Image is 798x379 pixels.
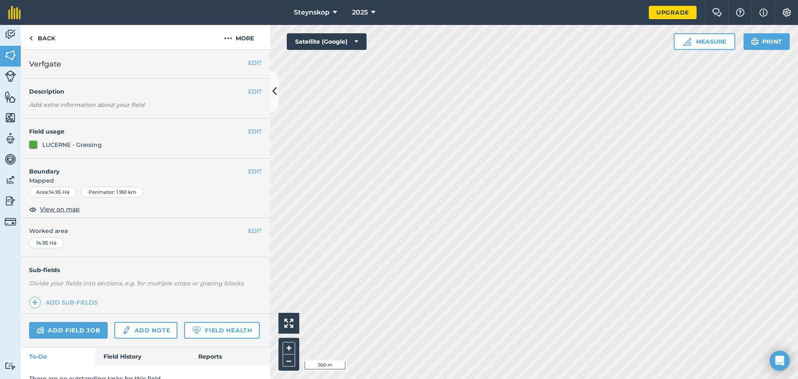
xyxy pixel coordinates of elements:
[5,91,16,103] img: svg+xml;base64,PHN2ZyB4bWxucz0iaHR0cDovL3d3dy53My5vcmcvMjAwMC9zdmciIHdpZHRoPSI1NiIgaGVpZ2h0PSI2MC...
[735,8,745,17] img: A question mark icon
[29,226,262,235] span: Worked area
[21,347,95,366] a: To-Do
[29,33,33,43] img: svg+xml;base64,PHN2ZyB4bWxucz0iaHR0cDovL3d3dy53My5vcmcvMjAwMC9zdmciIHdpZHRoPSI5IiBoZWlnaHQ9IjI0Ii...
[21,25,64,50] a: Back
[37,325,44,335] img: svg+xml;base64,PD94bWwgdmVyc2lvbj0iMS4wIiBlbmNvZGluZz0idXRmLTgiPz4KPCEtLSBHZW5lcmF0b3I6IEFkb2JlIE...
[5,70,16,82] img: svg+xml;base64,PD94bWwgdmVyc2lvbj0iMS4wIiBlbmNvZGluZz0idXRmLTgiPz4KPCEtLSBHZW5lcmF0b3I6IEFkb2JlIE...
[248,58,262,67] button: EDIT
[32,297,38,307] img: svg+xml;base64,PHN2ZyB4bWxucz0iaHR0cDovL3d3dy53My5vcmcvMjAwMC9zdmciIHdpZHRoPSIxNCIgaGVpZ2h0PSIyNC...
[29,58,61,70] span: Verfgate
[5,216,16,228] img: svg+xml;base64,PD94bWwgdmVyc2lvbj0iMS4wIiBlbmNvZGluZz0idXRmLTgiPz4KPCEtLSBHZW5lcmF0b3I6IEFkb2JlIE...
[29,204,37,214] img: svg+xml;base64,PHN2ZyB4bWxucz0iaHR0cDovL3d3dy53My5vcmcvMjAwMC9zdmciIHdpZHRoPSIxOCIgaGVpZ2h0PSIyNC...
[29,322,108,339] a: Add field job
[649,6,697,19] a: Upgrade
[42,140,102,149] div: LUCERNE - Grassing
[21,159,248,176] h4: Boundary
[208,25,270,50] button: More
[114,322,177,339] a: Add note
[751,37,759,47] img: svg+xml;base64,PHN2ZyB4bWxucz0iaHR0cDovL3d3dy53My5vcmcvMjAwMC9zdmciIHdpZHRoPSIxOSIgaGVpZ2h0PSIyNC...
[287,33,367,50] button: Satellite (Google)
[744,33,790,50] button: Print
[21,265,270,275] h4: Sub-fields
[29,238,64,248] div: 14.95 Ha
[122,325,131,335] img: svg+xml;base64,PD94bWwgdmVyc2lvbj0iMS4wIiBlbmNvZGluZz0idXRmLTgiPz4KPCEtLSBHZW5lcmF0b3I6IEFkb2JlIE...
[29,280,244,287] em: Divide your fields into sections, e.g. for multiple crops or grazing blocks
[29,87,262,96] h4: Description
[29,187,76,198] div: Area : 14.95 Ha
[224,33,232,43] img: svg+xml;base64,PHN2ZyB4bWxucz0iaHR0cDovL3d3dy53My5vcmcvMjAwMC9zdmciIHdpZHRoPSIyMCIgaGVpZ2h0PSIyNC...
[190,347,270,366] a: Reports
[5,195,16,207] img: svg+xml;base64,PD94bWwgdmVyc2lvbj0iMS4wIiBlbmNvZGluZz0idXRmLTgiPz4KPCEtLSBHZW5lcmF0b3I6IEFkb2JlIE...
[683,37,691,46] img: Ruler icon
[283,354,295,367] button: –
[5,132,16,145] img: svg+xml;base64,PD94bWwgdmVyc2lvbj0iMS4wIiBlbmNvZGluZz0idXRmLTgiPz4KPCEtLSBHZW5lcmF0b3I6IEFkb2JlIE...
[5,153,16,166] img: svg+xml;base64,PD94bWwgdmVyc2lvbj0iMS4wIiBlbmNvZGluZz0idXRmLTgiPz4KPCEtLSBHZW5lcmF0b3I6IEFkb2JlIE...
[8,6,21,19] img: fieldmargin Logo
[712,8,722,17] img: Two speech bubbles overlapping with the left bubble in the forefront
[248,87,262,96] button: EDIT
[674,33,735,50] button: Measure
[770,351,790,371] div: Open Intercom Messenger
[29,101,145,109] em: Add extra information about your field
[284,319,293,328] img: Four arrows, one pointing top left, one top right, one bottom right and the last bottom left
[95,347,190,366] a: Field History
[352,7,368,17] span: 2025
[81,187,143,198] div: Perimeter : 1.961 km
[40,205,80,214] span: View on map
[5,362,16,370] img: svg+xml;base64,PD94bWwgdmVyc2lvbj0iMS4wIiBlbmNvZGluZz0idXRmLTgiPz4KPCEtLSBHZW5lcmF0b3I6IEFkb2JlIE...
[759,7,768,17] img: svg+xml;base64,PHN2ZyB4bWxucz0iaHR0cDovL3d3dy53My5vcmcvMjAwMC9zdmciIHdpZHRoPSIxNyIgaGVpZ2h0PSIxNy...
[294,7,330,17] span: Steynskop
[21,176,270,185] span: Mapped
[29,127,248,136] h4: Field usage
[184,322,259,339] a: Field Health
[283,342,295,354] button: +
[5,28,16,41] img: svg+xml;base64,PD94bWwgdmVyc2lvbj0iMS4wIiBlbmNvZGluZz0idXRmLTgiPz4KPCEtLSBHZW5lcmF0b3I6IEFkb2JlIE...
[248,127,262,136] button: EDIT
[5,111,16,124] img: svg+xml;base64,PHN2ZyB4bWxucz0iaHR0cDovL3d3dy53My5vcmcvMjAwMC9zdmciIHdpZHRoPSI1NiIgaGVpZ2h0PSI2MC...
[248,226,262,235] button: EDIT
[5,49,16,62] img: svg+xml;base64,PHN2ZyB4bWxucz0iaHR0cDovL3d3dy53My5vcmcvMjAwMC9zdmciIHdpZHRoPSI1NiIgaGVpZ2h0PSI2MC...
[248,167,262,176] button: EDIT
[29,297,101,308] a: Add sub-fields
[5,174,16,186] img: svg+xml;base64,PD94bWwgdmVyc2lvbj0iMS4wIiBlbmNvZGluZz0idXRmLTgiPz4KPCEtLSBHZW5lcmF0b3I6IEFkb2JlIE...
[29,204,80,214] button: View on map
[782,8,792,17] img: A cog icon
